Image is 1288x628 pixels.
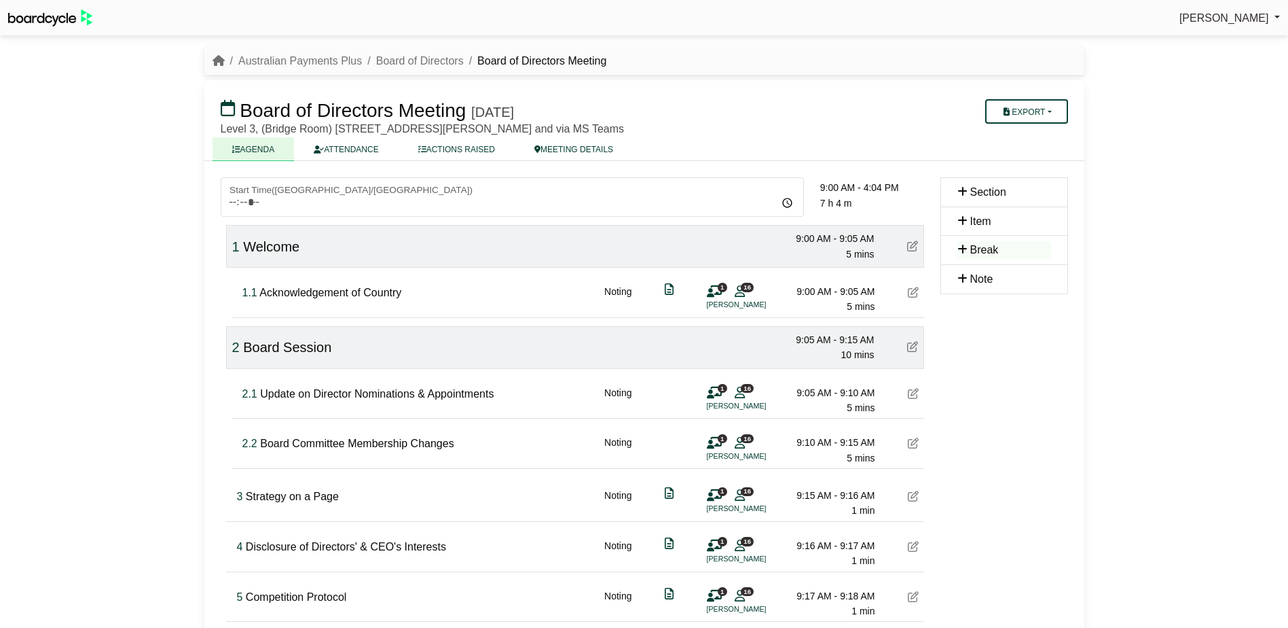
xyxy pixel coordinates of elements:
div: Noting [604,538,631,569]
li: [PERSON_NAME] [707,503,809,514]
span: 16 [741,384,754,393]
span: 16 [741,587,754,596]
div: Noting [604,284,631,315]
span: 1 [718,587,727,596]
div: 9:05 AM - 9:10 AM [780,385,875,400]
span: [PERSON_NAME] [1179,12,1269,24]
div: Noting [604,435,631,466]
li: Board of Directors Meeting [464,52,607,70]
span: Click to fine tune number [242,438,257,449]
span: Board Session [243,340,331,355]
span: Item [970,215,991,227]
span: Click to fine tune number [237,541,243,553]
span: Note [970,273,993,285]
span: 16 [741,537,754,546]
span: 1 [718,487,727,496]
div: 9:17 AM - 9:18 AM [780,589,875,604]
span: Click to fine tune number [237,491,243,502]
span: Welcome [243,239,299,254]
span: 1 [718,537,727,546]
li: [PERSON_NAME] [707,299,809,311]
span: 1 [718,434,727,443]
a: Australian Payments Plus [238,55,362,67]
span: Disclosure of Directors' & CEO's Interests [246,541,446,553]
span: Competition Protocol [246,591,347,603]
nav: breadcrumb [213,52,607,70]
span: 16 [741,487,754,496]
span: 5 mins [847,453,875,464]
a: ACTIONS RAISED [399,137,515,161]
div: Noting [604,488,631,519]
button: Export [985,99,1067,124]
span: Level 3, (Bridge Room) [STREET_ADDRESS][PERSON_NAME] and via MS Teams [221,123,625,135]
span: 1 min [851,606,875,616]
div: 9:05 AM - 9:15 AM [779,332,875,347]
span: Click to fine tune number [237,591,243,603]
span: 5 mins [847,301,875,312]
a: AGENDA [213,137,295,161]
span: Click to fine tune number [242,388,257,400]
img: BoardcycleBlackGreen-aaafeed430059cb809a45853b8cf6d952af9d84e6e89e1f1685b34bfd5cb7d64.svg [8,10,92,27]
span: Strategy on a Page [246,491,339,502]
div: 9:00 AM - 9:05 AM [780,284,875,299]
div: [DATE] [471,104,514,120]
a: Board of Directors [376,55,464,67]
span: Update on Director Nominations & Appointments [260,388,494,400]
a: ATTENDANCE [294,137,398,161]
a: MEETING DETAILS [515,137,633,161]
span: Break [970,244,999,256]
span: Click to fine tune number [242,287,257,298]
span: 1 [718,283,727,292]
span: 16 [741,434,754,443]
a: [PERSON_NAME] [1179,10,1280,27]
span: 5 mins [846,249,874,260]
span: 1 [718,384,727,393]
div: 9:16 AM - 9:17 AM [780,538,875,553]
div: Noting [604,589,631,619]
span: 1 min [851,505,875,516]
span: 5 mins [847,402,875,413]
div: Noting [604,385,631,416]
li: [PERSON_NAME] [707,400,809,412]
span: 7 h 4 m [820,198,852,209]
li: [PERSON_NAME] [707,451,809,462]
div: 9:15 AM - 9:16 AM [780,488,875,503]
span: Click to fine tune number [232,340,240,355]
span: 1 min [851,555,875,566]
li: [PERSON_NAME] [707,553,809,565]
div: 9:10 AM - 9:15 AM [780,435,875,450]
span: Board of Directors Meeting [240,100,466,121]
span: Board Committee Membership Changes [260,438,454,449]
span: 16 [741,283,754,292]
span: Acknowledgement of Country [259,287,401,298]
div: 9:00 AM - 9:05 AM [779,231,875,246]
li: [PERSON_NAME] [707,604,809,615]
div: 9:00 AM - 4:04 PM [820,180,924,195]
span: 10 mins [841,349,874,360]
span: Click to fine tune number [232,239,240,254]
span: Section [970,186,1006,198]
